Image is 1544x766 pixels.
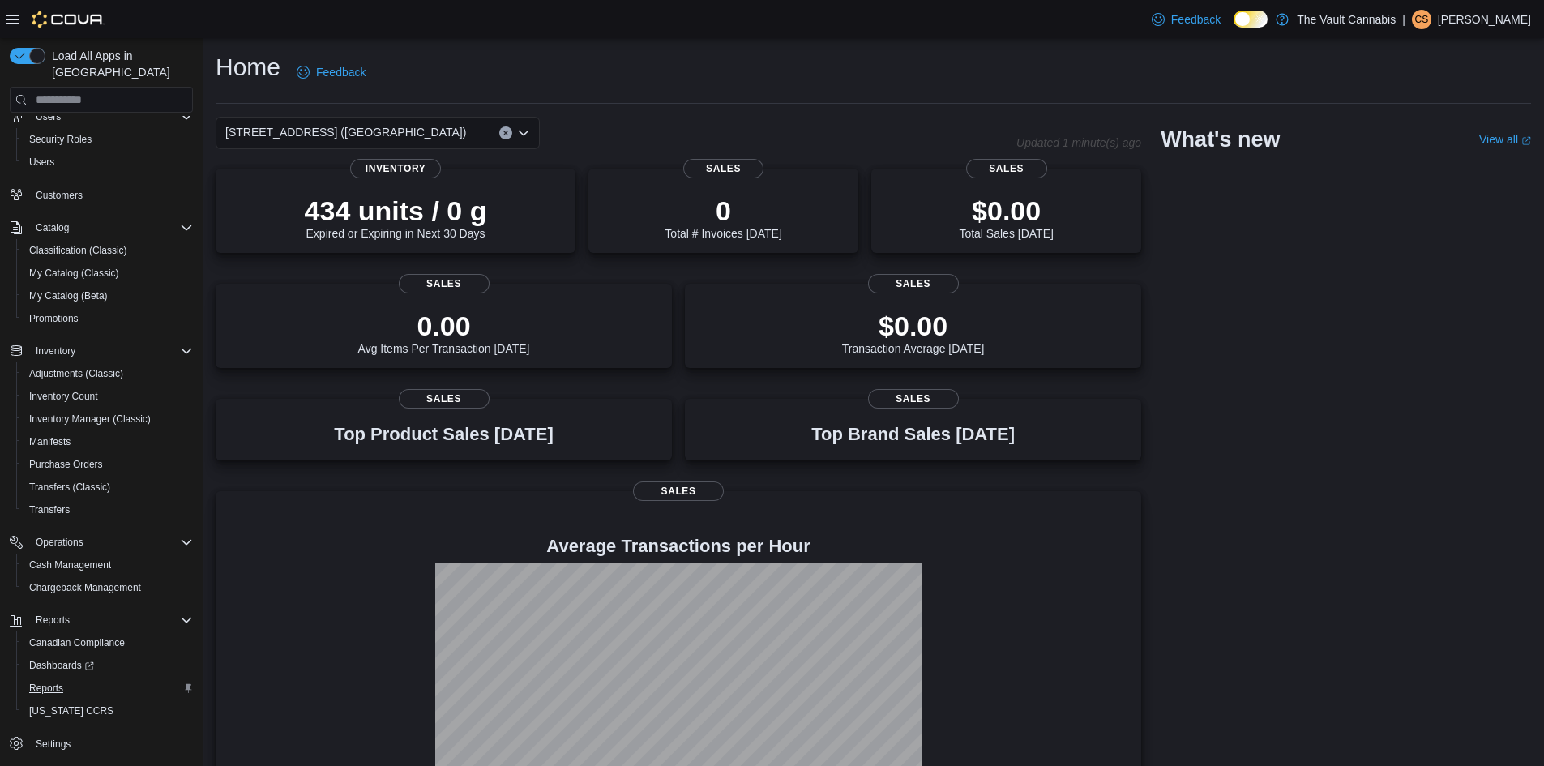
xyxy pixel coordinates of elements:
[29,107,193,126] span: Users
[36,221,69,234] span: Catalog
[1415,10,1429,29] span: CS
[29,156,54,169] span: Users
[16,408,199,430] button: Inventory Manager (Classic)
[842,310,985,342] p: $0.00
[29,435,71,448] span: Manifests
[23,309,193,328] span: Promotions
[29,481,110,494] span: Transfers (Classic)
[1521,136,1531,146] svg: External link
[29,107,67,126] button: Users
[29,734,77,754] a: Settings
[36,110,61,123] span: Users
[36,738,71,751] span: Settings
[1145,3,1227,36] a: Feedback
[290,56,372,88] a: Feedback
[29,341,193,361] span: Inventory
[23,555,118,575] a: Cash Management
[23,578,148,597] a: Chargeback Management
[3,609,199,631] button: Reports
[499,126,512,139] button: Clear input
[1297,10,1396,29] p: The Vault Cannabis
[29,636,125,649] span: Canadian Compliance
[29,610,76,630] button: Reports
[23,130,98,149] a: Security Roles
[23,286,114,306] a: My Catalog (Beta)
[29,704,113,717] span: [US_STATE] CCRS
[3,105,199,128] button: Users
[1016,136,1141,149] p: Updated 1 minute(s) ago
[29,289,108,302] span: My Catalog (Beta)
[23,409,157,429] a: Inventory Manager (Classic)
[23,152,193,172] span: Users
[16,307,199,330] button: Promotions
[316,64,366,80] span: Feedback
[23,455,109,474] a: Purchase Orders
[23,500,193,520] span: Transfers
[16,576,199,599] button: Chargeback Management
[23,387,105,406] a: Inventory Count
[1161,126,1280,152] h2: What's new
[225,122,466,142] span: [STREET_ADDRESS] ([GEOGRAPHIC_DATA])
[29,533,193,552] span: Operations
[23,364,130,383] a: Adjustments (Classic)
[23,477,117,497] a: Transfers (Classic)
[1171,11,1221,28] span: Feedback
[23,263,193,283] span: My Catalog (Classic)
[23,578,193,597] span: Chargeback Management
[23,241,134,260] a: Classification (Classic)
[29,533,90,552] button: Operations
[334,425,553,444] h3: Top Product Sales [DATE]
[23,633,131,653] a: Canadian Compliance
[399,389,490,409] span: Sales
[23,286,193,306] span: My Catalog (Beta)
[23,409,193,429] span: Inventory Manager (Classic)
[29,186,89,205] a: Customers
[229,537,1128,556] h4: Average Transactions per Hour
[350,159,441,178] span: Inventory
[305,195,487,227] p: 434 units / 0 g
[358,310,530,342] p: 0.00
[23,387,193,406] span: Inventory Count
[358,310,530,355] div: Avg Items Per Transaction [DATE]
[16,453,199,476] button: Purchase Orders
[16,700,199,722] button: [US_STATE] CCRS
[23,633,193,653] span: Canadian Compliance
[966,159,1047,178] span: Sales
[216,51,280,83] h1: Home
[23,455,193,474] span: Purchase Orders
[23,678,193,698] span: Reports
[23,701,193,721] span: Washington CCRS
[1402,10,1405,29] p: |
[16,128,199,151] button: Security Roles
[3,732,199,755] button: Settings
[3,531,199,554] button: Operations
[16,476,199,499] button: Transfers (Classic)
[3,216,199,239] button: Catalog
[23,309,85,328] a: Promotions
[29,413,151,426] span: Inventory Manager (Classic)
[23,555,193,575] span: Cash Management
[29,581,141,594] span: Chargeback Management
[29,341,82,361] button: Inventory
[29,267,119,280] span: My Catalog (Classic)
[16,362,199,385] button: Adjustments (Classic)
[29,390,98,403] span: Inventory Count
[305,195,487,240] div: Expired or Expiring in Next 30 Days
[23,241,193,260] span: Classification (Classic)
[23,477,193,497] span: Transfers (Classic)
[23,656,101,675] a: Dashboards
[1412,10,1431,29] div: Courtney Sinclair
[29,312,79,325] span: Promotions
[29,218,75,238] button: Catalog
[868,389,959,409] span: Sales
[36,344,75,357] span: Inventory
[23,701,120,721] a: [US_STATE] CCRS
[36,536,83,549] span: Operations
[29,659,94,672] span: Dashboards
[517,126,530,139] button: Open list of options
[811,425,1015,444] h3: Top Brand Sales [DATE]
[959,195,1053,227] p: $0.00
[16,430,199,453] button: Manifests
[16,285,199,307] button: My Catalog (Beta)
[665,195,781,227] p: 0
